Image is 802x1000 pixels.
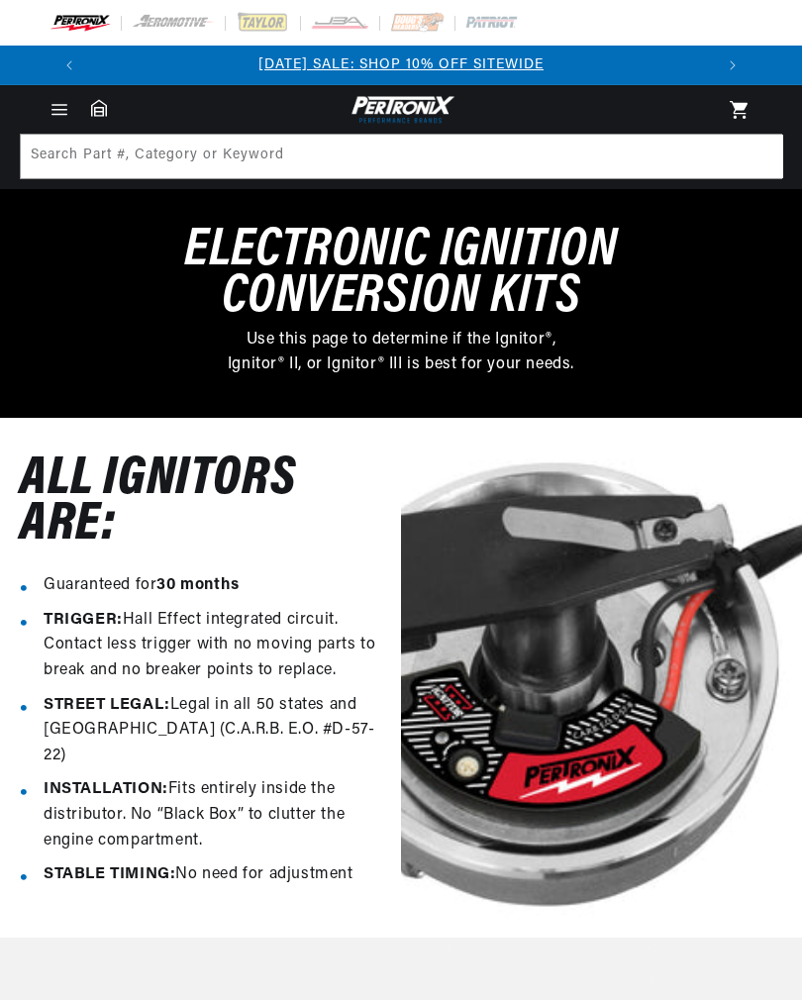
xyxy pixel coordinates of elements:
[44,612,123,628] strong: TRIGGER:
[44,697,170,713] strong: STREET LEGAL:
[738,135,781,178] button: Search Part #, Category or Keyword
[713,46,752,85] button: Translation missing: en.sections.announcements.next_announcement
[156,577,239,593] strong: 30 months
[38,99,81,121] summary: Menu
[258,57,544,72] a: [DATE] SALE: SHOP 10% OFF SITEWIDE
[91,99,107,117] a: Garage: 0 item(s)
[44,862,381,888] li: No need for adjustment
[89,54,713,76] div: Announcement
[44,573,381,599] li: Guaranteed for
[44,693,381,769] li: Legal in all 50 states and [GEOGRAPHIC_DATA] (C.A.R.B. E.O. #D-57-22)
[44,866,175,882] strong: STABLE TIMING:
[44,608,381,684] li: Hall Effect integrated circuit. Contact less trigger with no moving parts to break and no breaker...
[21,135,783,178] input: Search Part #, Category or Keyword
[20,457,381,550] h2: ALL IGNITORS ARE:
[347,93,455,126] img: Pertronix
[44,781,168,797] strong: INSTALLATION:
[50,46,89,85] button: Translation missing: en.sections.announcements.previous_announcement
[227,328,575,378] p: Use this page to determine if the Ignitor®, Ignitor® II, or Ignitor® III is best for your needs.
[44,777,381,853] li: Fits entirely inside the distributor. No “Black Box” to clutter the engine compartment.
[104,229,698,322] h3: Electronic Ignition Conversion Kits
[89,54,713,76] div: 1 of 3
